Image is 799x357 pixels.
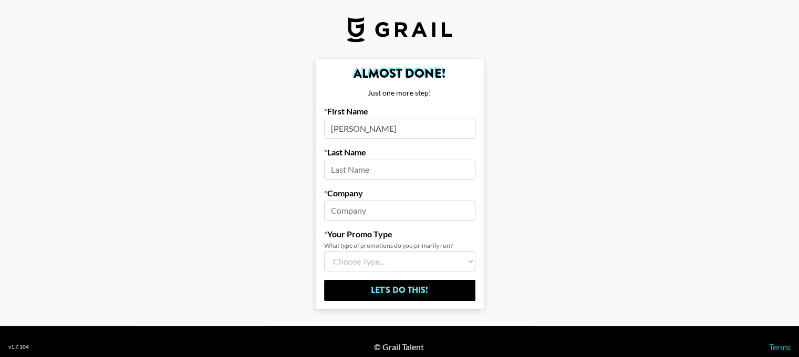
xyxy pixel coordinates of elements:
[324,241,475,249] div: What type of promotions do you primarily run?
[324,106,475,117] label: First Name
[324,160,475,180] input: Last Name
[324,229,475,239] label: Your Promo Type
[324,201,475,220] input: Company
[324,67,475,80] h2: Almost Done!
[324,188,475,198] label: Company
[324,280,475,301] input: Let's Do This!
[769,342,791,352] a: Terms
[324,88,475,98] div: Just one more step!
[8,343,29,350] div: v 1.7.104
[324,119,475,139] input: First Name
[374,342,424,352] div: © Grail Talent
[324,147,475,157] label: Last Name
[347,17,452,42] img: Grail Talent Logo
